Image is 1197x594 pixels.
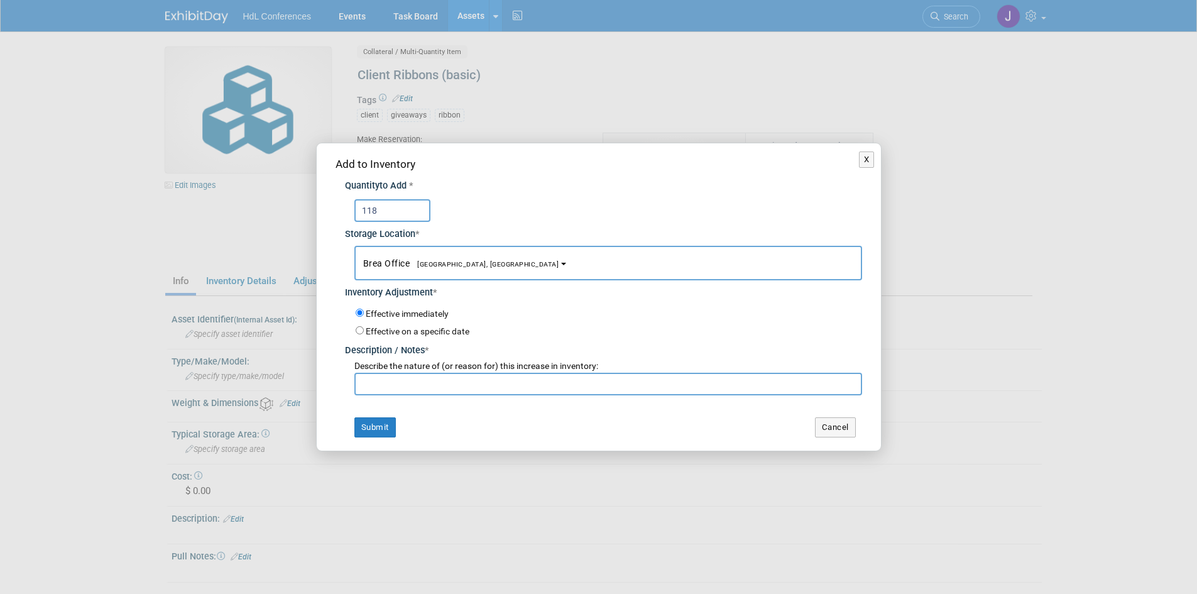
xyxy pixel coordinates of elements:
[345,338,862,358] div: Description / Notes
[410,260,559,268] span: [GEOGRAPHIC_DATA], [GEOGRAPHIC_DATA]
[380,180,407,191] span: to Add
[354,246,862,280] button: Brea Office[GEOGRAPHIC_DATA], [GEOGRAPHIC_DATA]
[345,180,862,193] div: Quantity
[345,222,862,241] div: Storage Location
[366,308,449,321] label: Effective immediately
[363,258,559,268] span: Brea Office
[336,158,415,170] span: Add to Inventory
[859,151,875,168] button: X
[354,361,598,371] span: Describe the nature of (or reason for) this increase in inventory:
[354,417,396,437] button: Submit
[815,417,856,437] button: Cancel
[366,326,469,336] label: Effective on a specific date
[345,280,862,300] div: Inventory Adjustment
